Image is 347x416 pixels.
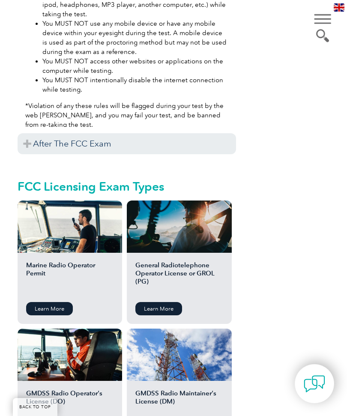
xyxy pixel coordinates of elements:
a: BACK TO TOP [13,398,57,416]
h3: After The FCC Exam [18,133,236,154]
a: Learn More [26,302,73,315]
p: *Violation of any these rules will be flagged during your test by the web [PERSON_NAME], and you ... [25,101,228,129]
img: contact-chat.png [304,373,325,395]
a: Learn More [135,302,182,315]
h2: General Radiotelephone Operator License or GROL (PG) [135,261,223,296]
li: You MUST NOT access other websites or applications on the computer while testing. [42,57,228,75]
h2: FCC Licensing Exam Types [18,180,236,193]
li: You MUST NOT intentionally disable the internet connection while testing. [42,75,228,94]
h2: Marine Radio Operator Permit [26,261,114,296]
img: en [334,3,344,12]
li: You MUST NOT use any mobile device or have any mobile device within your eyesight during the test... [42,19,228,57]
